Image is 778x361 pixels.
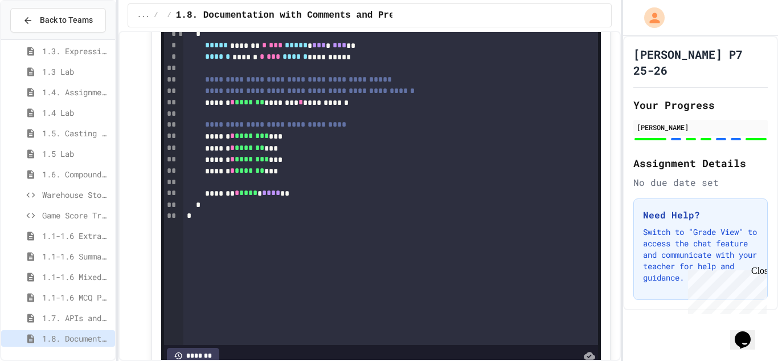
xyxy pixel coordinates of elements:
h1: [PERSON_NAME] P7 25-26 [633,46,768,78]
h3: Need Help? [643,208,758,222]
span: 1.5. Casting and Ranges of Values [42,127,110,139]
span: Back to Teams [40,14,93,26]
iframe: chat widget [683,266,767,314]
span: ... [137,11,150,20]
iframe: chat widget [730,315,767,350]
span: 1.4 Lab [42,107,110,119]
span: 1.3 Lab [42,66,110,78]
div: No due date set [633,176,768,189]
span: / [167,11,171,20]
p: Switch to "Grade View" to access the chat feature and communicate with your teacher for help and ... [643,226,758,283]
div: My Account [632,5,668,31]
span: Game Score Tracker [42,209,110,221]
span: 1.8. Documentation with Comments and Preconditions [176,9,449,22]
span: 1.6. Compound Assignment Operators [42,168,110,180]
span: 1.5 Lab [42,148,110,160]
span: 1.1-1.6 Mixed Up Code Practice [42,271,110,283]
span: / [154,11,158,20]
span: 1.3. Expressions and Output [New] [42,45,110,57]
div: [PERSON_NAME] [637,122,764,132]
span: Warehouse Stock Calculator [42,189,110,201]
span: 1.4. Assignment and Input [42,86,110,98]
h2: Your Progress [633,97,768,113]
span: 1.7. APIs and Libraries [42,312,110,324]
button: Back to Teams [10,8,106,33]
span: 1.8. Documentation with Comments and Preconditions [42,332,110,344]
div: Chat with us now!Close [5,5,79,72]
span: 1.1-1.6 Extra Coding Practice [42,230,110,242]
span: 1.1-1.6 Summary [42,250,110,262]
span: 1.1-1.6 MCQ Practice [42,291,110,303]
h2: Assignment Details [633,155,768,171]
